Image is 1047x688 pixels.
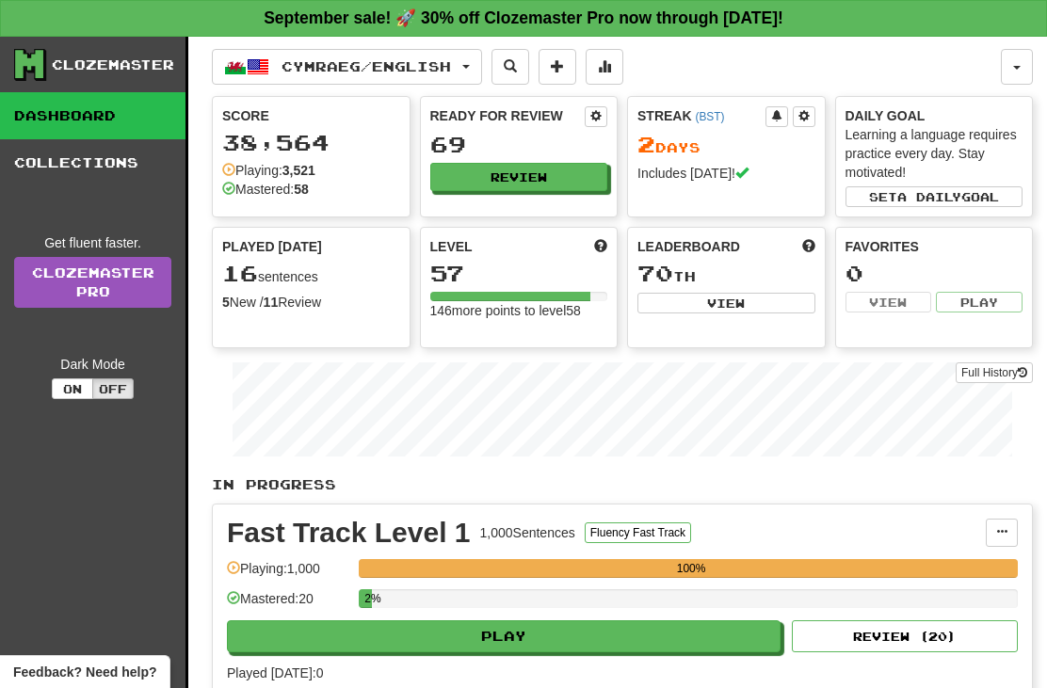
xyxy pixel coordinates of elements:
div: 2% [364,589,372,608]
button: Play [227,620,781,652]
p: In Progress [212,475,1033,494]
div: Get fluent faster. [14,233,171,252]
div: Dark Mode [14,355,171,374]
div: 100% [364,559,1018,578]
strong: 5 [222,295,230,310]
div: Learning a language requires practice every day. Stay motivated! [846,125,1023,182]
span: 70 [637,260,673,286]
div: 146 more points to level 58 [430,301,608,320]
button: Off [92,378,134,399]
button: Play [936,292,1023,312]
div: th [637,262,815,286]
button: On [52,378,93,399]
button: View [846,292,932,312]
span: Cymraeg / English [282,58,451,74]
div: 69 [430,133,608,156]
div: sentences [222,262,400,286]
span: Leaderboard [637,237,740,256]
div: Streak [637,106,765,125]
button: Cymraeg/English [212,49,482,85]
strong: 58 [294,182,309,197]
button: Add sentence to collection [539,49,576,85]
div: Mastered: [222,180,309,199]
button: Review (20) [792,620,1018,652]
span: Level [430,237,473,256]
div: Playing: [222,161,315,180]
span: a daily [897,190,961,203]
div: 57 [430,262,608,285]
button: Seta dailygoal [846,186,1023,207]
div: Ready for Review [430,106,586,125]
button: Fluency Fast Track [585,522,691,543]
span: Played [DATE]: 0 [227,665,323,680]
strong: September sale! 🚀 30% off Clozemaster Pro now through [DATE]! [264,8,783,27]
button: Full History [956,362,1033,383]
button: More stats [586,49,623,85]
div: Daily Goal [846,106,1023,125]
div: Playing: 1,000 [227,559,349,590]
div: Clozemaster [52,56,174,74]
div: 1,000 Sentences [480,523,575,542]
button: View [637,293,815,313]
div: Fast Track Level 1 [227,519,471,547]
div: New / Review [222,293,400,312]
span: 2 [637,131,655,157]
span: This week in points, UTC [802,237,815,256]
div: 38,564 [222,131,400,154]
div: Includes [DATE]! [637,164,815,183]
span: Score more points to level up [594,237,607,256]
button: Search sentences [491,49,529,85]
strong: 3,521 [282,163,315,178]
span: 16 [222,260,258,286]
span: Open feedback widget [13,663,156,681]
button: Review [430,163,608,191]
div: 0 [846,262,1023,285]
div: Mastered: 20 [227,589,349,620]
div: Score [222,106,400,125]
strong: 11 [264,295,279,310]
span: Played [DATE] [222,237,322,256]
a: ClozemasterPro [14,257,171,308]
a: (BST) [695,110,724,123]
div: Day s [637,133,815,157]
div: Favorites [846,237,1023,256]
